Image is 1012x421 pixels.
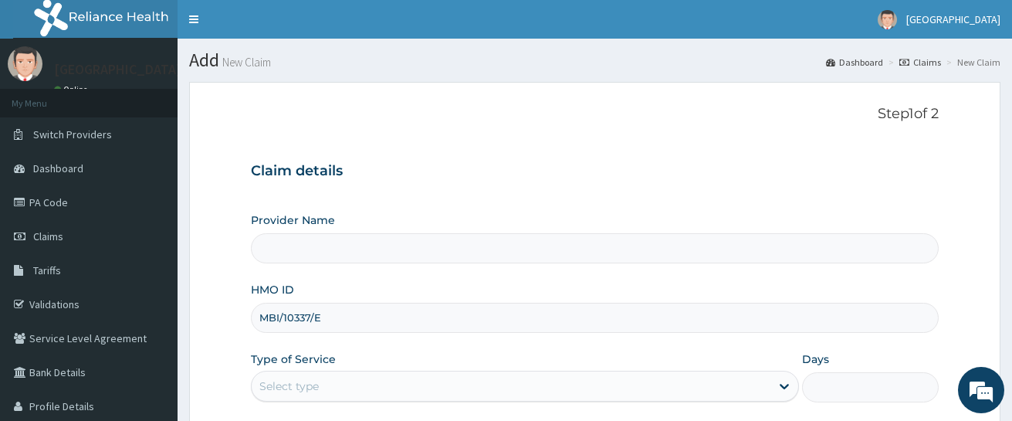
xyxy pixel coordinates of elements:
label: Days [802,351,829,367]
label: Type of Service [251,351,336,367]
img: User Image [8,46,42,81]
span: Tariffs [33,263,61,277]
img: User Image [878,10,897,29]
input: Enter HMO ID [251,303,939,333]
div: Select type [259,379,319,394]
a: Claims [899,56,941,69]
label: HMO ID [251,282,294,297]
h3: Claim details [251,163,939,180]
span: Dashboard [33,161,83,175]
span: Switch Providers [33,127,112,141]
h1: Add [189,50,1000,70]
small: New Claim [219,56,271,68]
li: New Claim [943,56,1000,69]
span: Claims [33,229,63,243]
p: [GEOGRAPHIC_DATA] [54,63,181,76]
span: [GEOGRAPHIC_DATA] [906,12,1000,26]
p: Step 1 of 2 [251,106,939,123]
a: Dashboard [826,56,883,69]
label: Provider Name [251,212,335,228]
a: Online [54,84,91,95]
